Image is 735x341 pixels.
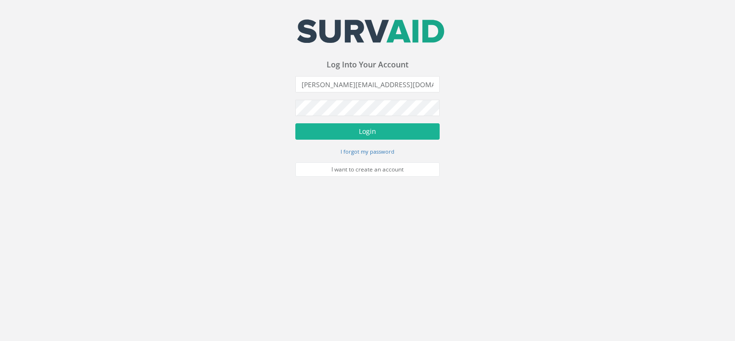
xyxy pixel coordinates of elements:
small: I forgot my password [341,148,394,155]
a: I forgot my password [341,147,394,156]
button: Login [295,123,440,140]
input: Email [295,76,440,92]
h3: Log Into Your Account [295,61,440,69]
a: I want to create an account [295,162,440,177]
